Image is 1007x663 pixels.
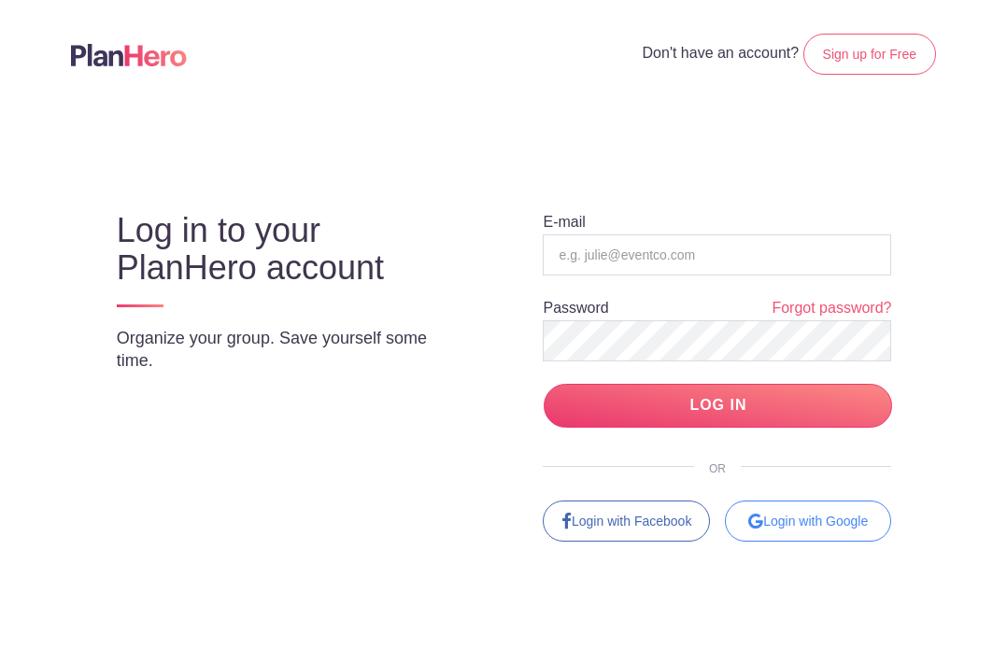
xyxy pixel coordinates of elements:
[544,384,892,428] input: LOG IN
[543,215,585,230] label: E-mail
[117,327,436,372] p: Organize your group. Save yourself some time.
[543,501,710,542] a: Login with Facebook
[543,301,608,316] label: Password
[694,462,741,475] span: OR
[117,212,436,287] h3: Log in to your PlanHero account
[772,298,891,319] a: Forgot password?
[643,45,800,61] span: Don't have an account?
[543,234,891,275] input: e.g. julie@eventco.com
[803,34,936,75] a: Sign up for Free
[725,501,892,542] div: Login with Google
[71,44,187,66] img: Logo main planhero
